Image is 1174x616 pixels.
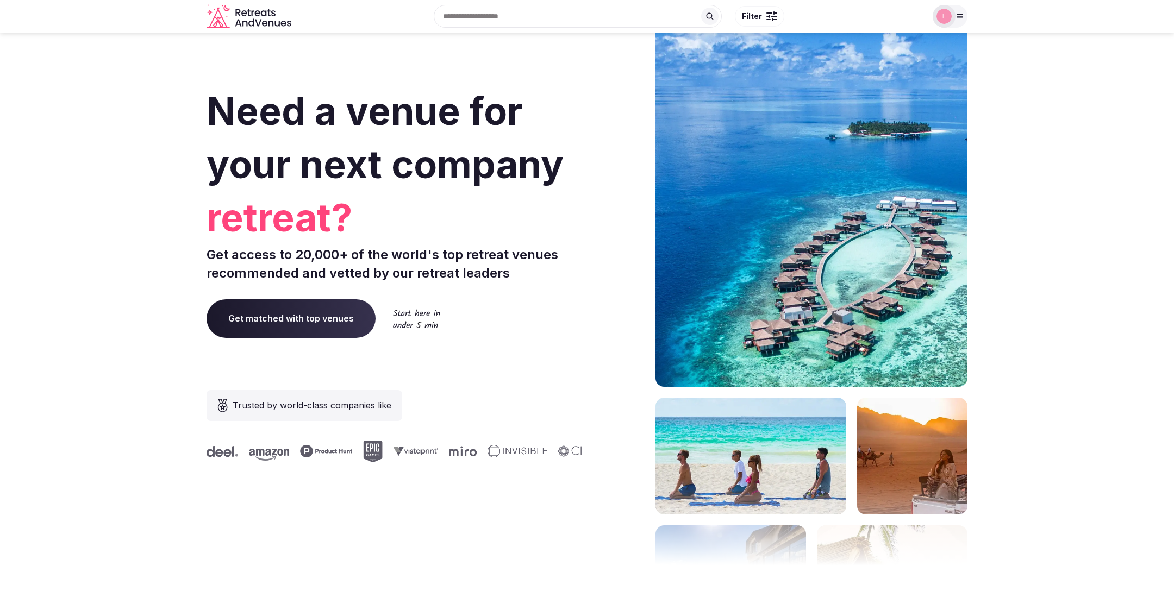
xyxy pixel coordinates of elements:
button: Filter [735,6,784,27]
span: Need a venue for your next company [207,88,564,187]
svg: Miro company logo [449,446,477,456]
svg: Retreats and Venues company logo [207,4,293,29]
a: Visit the homepage [207,4,293,29]
span: Filter [742,11,762,22]
svg: Epic Games company logo [363,441,383,462]
p: Get access to 20,000+ of the world's top retreat venues recommended and vetted by our retreat lea... [207,246,583,282]
svg: Vistaprint company logo [394,447,438,456]
img: Luwam Beyin [936,9,952,24]
img: woman sitting in back of truck with camels [857,398,967,514]
svg: Invisible company logo [488,445,547,458]
img: yoga on tropical beach [655,398,846,514]
span: retreat? [207,191,583,244]
span: Trusted by world-class companies like [233,399,391,412]
a: Get matched with top venues [207,299,376,337]
svg: Deel company logo [207,446,238,457]
img: Start here in under 5 min [393,309,440,328]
